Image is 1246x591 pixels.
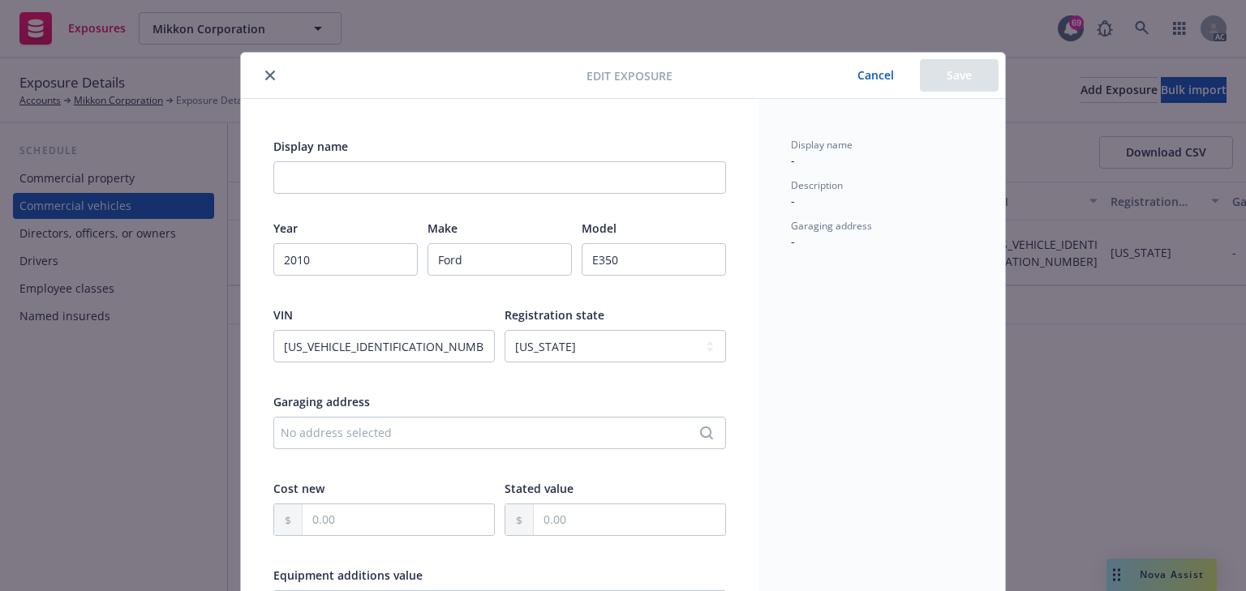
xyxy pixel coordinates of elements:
[273,567,423,583] span: Equipment additions value
[534,504,725,535] input: 0.00
[303,504,494,535] input: 0.00
[586,67,672,84] span: Edit exposure
[791,219,872,233] span: Garaging address
[273,307,293,323] span: VIN
[831,59,920,92] button: Cancel
[505,481,574,496] span: Stated value
[791,178,843,192] span: Description
[273,394,370,409] span: Garaging address
[273,417,726,449] button: No address selected
[273,481,324,496] span: Cost new
[273,221,298,236] span: Year
[791,152,795,168] span: -
[273,139,348,154] span: Display name
[700,426,713,439] svg: Search
[281,424,702,441] div: No address selected
[505,307,604,323] span: Registration state
[582,221,617,236] span: Model
[791,233,795,249] span: -
[428,221,458,236] span: Make
[260,66,280,85] button: close
[791,138,853,152] span: Display name
[791,193,795,208] span: -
